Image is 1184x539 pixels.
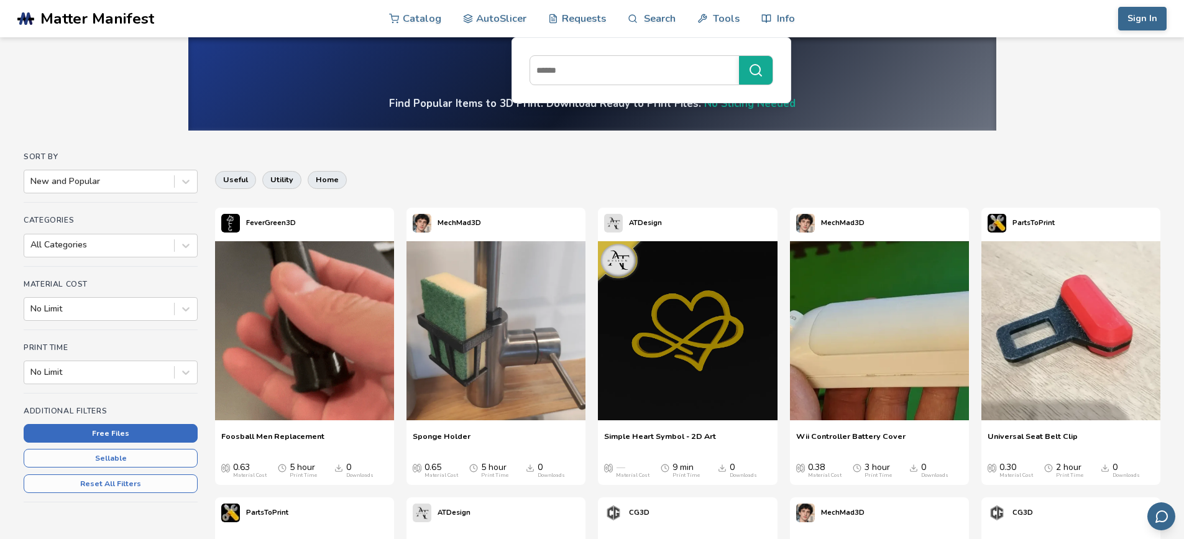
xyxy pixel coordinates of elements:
p: PartsToPrint [1012,216,1055,229]
div: Material Cost [424,472,458,479]
img: FeverGreen3D's profile [221,214,240,233]
a: CG3D's profileCG3D [981,497,1039,528]
input: New and Popular [30,177,33,187]
p: ATDesign [629,216,662,229]
span: Downloads [526,463,535,472]
a: PartsToPrint's profilePartsToPrint [981,208,1061,239]
span: Downloads [718,463,727,472]
button: Sellable [24,449,198,468]
a: MechMad3D's profileMechMad3D [406,208,487,239]
div: Print Time [481,472,508,479]
input: All Categories [30,240,33,250]
div: Downloads [538,472,565,479]
h4: Sort By [24,152,198,161]
div: Material Cost [233,472,267,479]
div: Downloads [921,472,948,479]
img: CG3D's profile [604,504,623,522]
div: 5 hour [290,463,317,479]
div: 0.30 [999,463,1033,479]
a: Simple Heart Symbol - 2D Art [604,431,716,450]
button: utility [262,171,301,188]
div: Print Time [290,472,317,479]
span: Downloads [1101,463,1109,472]
h4: Material Cost [24,280,198,288]
img: PartsToPrint's profile [221,504,240,522]
div: 0 [538,463,565,479]
a: Foosball Men Replacement [221,431,324,450]
input: No Limit [30,367,33,377]
img: PartsToPrint's profile [988,214,1006,233]
p: MechMad3D [821,506,865,519]
p: CG3D [629,506,649,519]
a: Universal Seat Belt Clip [988,431,1078,450]
span: Average Print Time [469,463,478,472]
div: Downloads [730,472,757,479]
img: MechMad3D's profile [796,214,815,233]
h4: Categories [24,216,198,224]
button: Free Files [24,424,198,443]
span: Average Print Time [1044,463,1053,472]
div: 5 hour [481,463,508,479]
span: Average Cost [988,463,996,472]
img: MechMad3D's profile [413,214,431,233]
span: Average Cost [221,463,230,472]
div: Material Cost [808,472,842,479]
button: home [308,171,347,188]
span: Average Cost [604,463,613,472]
span: Average Print Time [661,463,669,472]
button: Send feedback via email [1147,502,1175,530]
img: ATDesign's profile [413,504,431,522]
p: MechMad3D [438,216,481,229]
a: No Slicing Needed [704,96,796,111]
button: Sign In [1118,7,1167,30]
input: No Limit [30,304,33,314]
div: Print Time [1056,472,1083,479]
div: 2 hour [1056,463,1083,479]
a: MechMad3D's profileMechMad3D [790,208,871,239]
div: 0 [1113,463,1140,479]
p: ATDesign [438,506,470,519]
div: 0.38 [808,463,842,479]
a: ATDesign's profileATDesign [598,208,668,239]
img: MechMad3D's profile [796,504,815,522]
span: Average Cost [413,463,421,472]
h4: Additional Filters [24,407,198,415]
div: 0 [921,463,948,479]
div: 0 [346,463,374,479]
p: CG3D [1012,506,1033,519]
a: Wii Controller Battery Cover [796,431,906,450]
button: Reset All Filters [24,474,198,493]
span: Average Cost [796,463,805,472]
div: 9 min [672,463,700,479]
div: 0.63 [233,463,267,479]
a: FeverGreen3D's profileFeverGreen3D [215,208,302,239]
div: 0 [730,463,757,479]
div: 3 hour [865,463,892,479]
span: Average Print Time [853,463,861,472]
span: Matter Manifest [40,10,154,27]
div: Downloads [1113,472,1140,479]
span: Average Print Time [278,463,287,472]
a: Sponge Holder [413,431,470,450]
img: ATDesign's profile [604,214,623,233]
a: MechMad3D's profileMechMad3D [790,497,871,528]
div: 0.65 [424,463,458,479]
span: — [616,463,625,472]
div: Print Time [865,472,892,479]
div: Material Cost [616,472,649,479]
p: PartsToPrint [246,506,288,519]
a: CG3D's profileCG3D [598,497,656,528]
a: PartsToPrint's profilePartsToPrint [215,497,295,528]
div: Downloads [346,472,374,479]
div: Print Time [672,472,700,479]
a: ATDesign's profileATDesign [406,497,477,528]
p: FeverGreen3D [246,216,296,229]
button: useful [215,171,256,188]
span: Downloads [334,463,343,472]
h4: Find Popular Items to 3D Print. Download Ready to Print Files. [389,96,796,111]
div: Material Cost [999,472,1033,479]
